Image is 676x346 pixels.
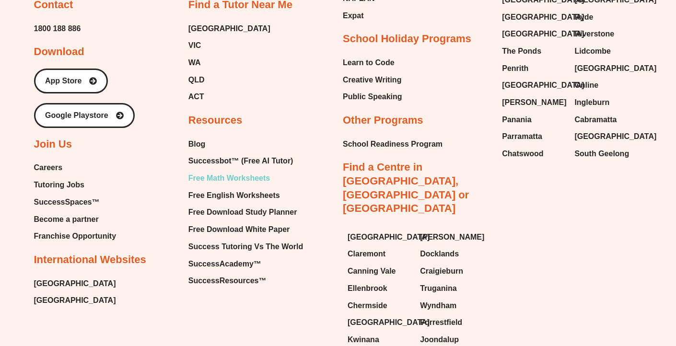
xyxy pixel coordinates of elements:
[34,277,116,291] a: [GEOGRAPHIC_DATA]
[343,56,402,70] a: Learn to Code
[188,240,303,254] a: Success Tutoring Vs The World
[574,27,614,41] span: Riverstone
[574,95,609,110] span: Ingleburn
[348,299,410,313] a: Chermside
[574,113,617,127] span: Cabramatta
[188,56,201,70] span: WA
[188,114,243,127] h2: Resources
[512,238,676,346] iframe: Chat Widget
[420,281,456,296] span: Truganina
[188,90,270,104] a: ACT
[348,247,410,261] a: Claremont
[502,95,566,110] span: [PERSON_NAME]
[188,154,293,168] span: Successbot™ (Free AI Tutor)
[34,178,84,192] span: Tutoring Jobs
[574,10,637,24] a: Ryde
[574,78,637,92] a: Online
[502,44,541,58] span: The Ponds
[420,264,483,278] a: Craigieburn
[343,9,364,23] span: Expat
[34,195,117,209] a: SuccessSpaces™
[343,90,402,104] a: Public Speaking
[348,230,430,244] span: [GEOGRAPHIC_DATA]
[188,73,205,87] span: QLD
[574,27,637,41] a: Riverstone
[502,113,531,127] span: Panania
[34,212,117,227] a: Become a partner
[502,61,528,76] span: Penrith
[502,147,565,161] a: Chatswood
[574,78,598,92] span: Online
[343,73,401,87] span: Creative Writing
[348,315,430,330] span: [GEOGRAPHIC_DATA]
[34,229,117,243] a: Franchise Opportunity
[502,27,584,41] span: [GEOGRAPHIC_DATA]
[188,73,270,87] a: QLD
[188,22,270,36] a: [GEOGRAPHIC_DATA]
[502,78,584,92] span: [GEOGRAPHIC_DATA]
[420,315,462,330] span: Forrestfield
[574,44,637,58] a: Lidcombe
[343,9,389,23] a: Expat
[34,161,63,175] span: Careers
[574,61,656,76] span: [GEOGRAPHIC_DATA]
[574,44,611,58] span: Lidcombe
[188,257,303,271] a: SuccessAcademy™
[574,113,637,127] a: Cabramatta
[348,281,410,296] a: Ellenbrook
[343,161,469,214] a: Find a Centre in [GEOGRAPHIC_DATA], [GEOGRAPHIC_DATA] or [GEOGRAPHIC_DATA]
[420,230,484,244] span: [PERSON_NAME]
[348,281,387,296] span: Ellenbrook
[502,78,565,92] a: [GEOGRAPHIC_DATA]
[502,129,542,144] span: Parramatta
[34,69,108,93] a: App Store
[348,230,410,244] a: [GEOGRAPHIC_DATA]
[502,113,565,127] a: Panania
[188,257,261,271] span: SuccessAcademy™
[34,45,84,59] h2: Download
[188,222,303,237] a: Free Download White Paper
[420,230,483,244] a: [PERSON_NAME]
[502,10,584,24] span: [GEOGRAPHIC_DATA]
[34,22,81,36] a: 1800 188 886
[420,247,459,261] span: Docklands
[502,61,565,76] a: Penrith
[348,264,396,278] span: Canning Vale
[188,137,206,151] span: Blog
[420,281,483,296] a: Truganina
[34,195,100,209] span: SuccessSpaces™
[502,10,565,24] a: [GEOGRAPHIC_DATA]
[188,205,303,219] a: Free Download Study Planner
[188,137,303,151] a: Blog
[574,95,637,110] a: Ingleburn
[348,247,385,261] span: Claremont
[343,56,395,70] span: Learn to Code
[34,178,117,192] a: Tutoring Jobs
[343,137,443,151] a: School Readiness Program
[34,161,117,175] a: Careers
[188,188,303,203] a: Free English Worksheets
[188,38,270,53] a: VIC
[502,27,565,41] a: [GEOGRAPHIC_DATA]
[420,315,483,330] a: Forrestfield
[34,103,135,128] a: Google Playstore
[188,90,204,104] span: ACT
[188,274,303,288] a: SuccessResources™
[420,264,463,278] span: Craigieburn
[420,299,483,313] a: Wyndham
[502,95,565,110] a: [PERSON_NAME]
[45,112,108,119] span: Google Playstore
[188,171,270,185] span: Free Math Worksheets
[574,129,656,144] span: [GEOGRAPHIC_DATA]
[188,56,270,70] a: WA
[188,38,201,53] span: VIC
[574,61,637,76] a: [GEOGRAPHIC_DATA]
